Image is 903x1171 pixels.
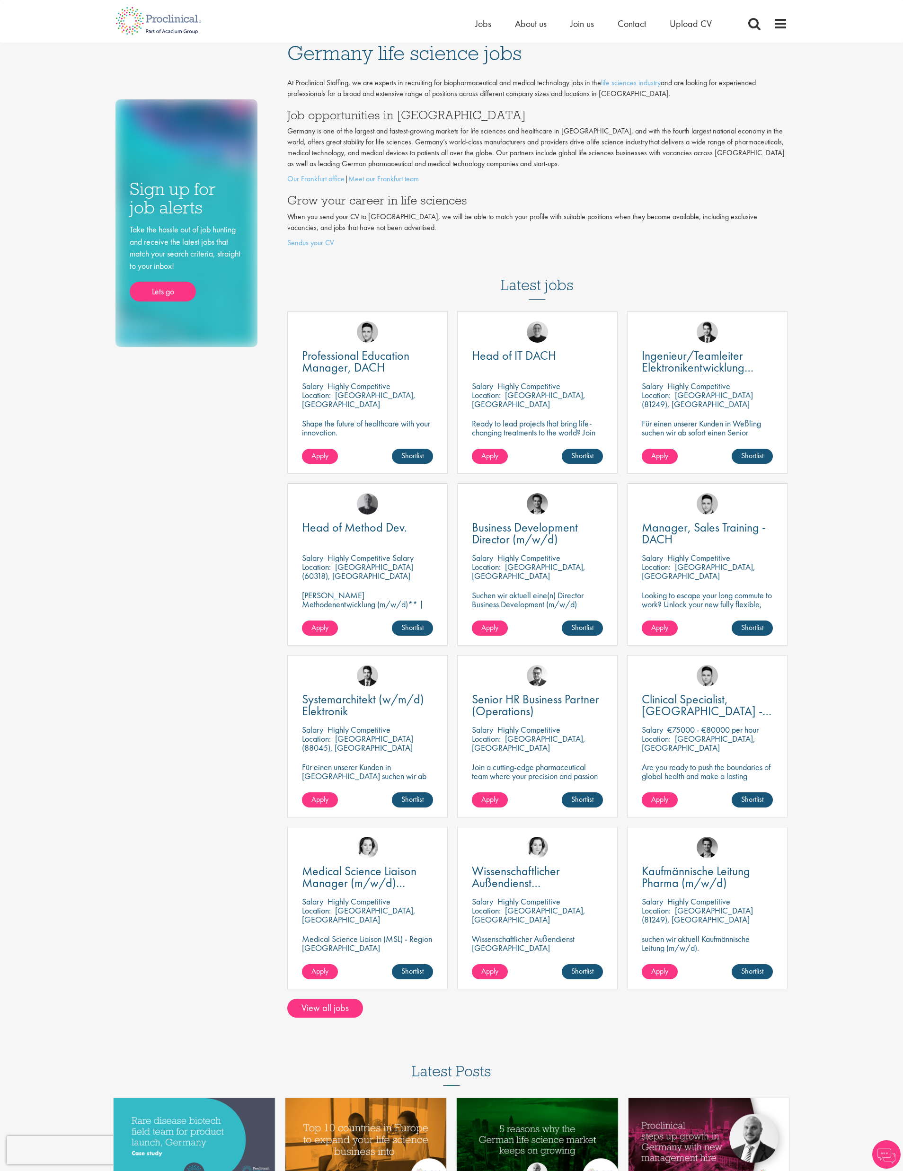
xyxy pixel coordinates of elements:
[302,552,323,563] span: Salary
[472,381,493,391] span: Salary
[527,493,548,515] img: Max Slevogt
[287,40,522,66] span: Germany life science jobs
[562,621,603,636] a: Shortlist
[311,622,328,632] span: Apply
[328,381,390,391] p: Highly Competitive
[472,724,493,735] span: Salary
[392,621,433,636] a: Shortlist
[527,837,548,858] img: Greta Prestel
[302,733,413,753] p: [GEOGRAPHIC_DATA] (88045), [GEOGRAPHIC_DATA]
[732,964,773,979] a: Shortlist
[642,561,671,572] span: Location:
[642,792,678,807] a: Apply
[562,964,603,979] a: Shortlist
[501,253,574,300] h3: Latest jobs
[642,621,678,636] a: Apply
[472,519,578,547] span: Business Development Director (m/w/d)
[872,1140,901,1169] img: Chatbot
[472,347,556,364] span: Head of IT DACH
[472,561,585,581] p: [GEOGRAPHIC_DATA], [GEOGRAPHIC_DATA]
[642,691,771,731] span: Clinical Specialist, [GEOGRAPHIC_DATA] - Cardiac
[302,449,338,464] a: Apply
[732,792,773,807] a: Shortlist
[618,18,646,30] a: Contact
[287,126,788,169] p: Germany is one of the largest and fastest-growing markets for life sciences and healthcare in [GE...
[670,18,712,30] a: Upload CV
[357,837,378,858] a: Greta Prestel
[642,552,663,563] span: Salary
[472,865,603,889] a: Wissenschaftlicher Außendienst [GEOGRAPHIC_DATA]
[472,621,508,636] a: Apply
[302,691,424,719] span: Systemarchitekt (w/m/d) Elektronik
[287,78,788,99] p: At Proclinical Staffing, we are experts in recruiting for biopharmaceutical and medical technolog...
[328,552,414,563] p: Highly Competitive Salary
[642,390,753,409] p: [GEOGRAPHIC_DATA] (81249), [GEOGRAPHIC_DATA]
[302,863,416,903] span: Medical Science Liaison Manager (m/w/d) Nephrologie
[642,763,773,807] p: Are you ready to push the boundaries of global health and make a lasting impact? This role at a h...
[697,321,718,343] img: Thomas Wenig
[697,837,718,858] a: Max Slevogt
[481,794,498,804] span: Apply
[697,493,718,515] a: Connor Lynes
[642,390,671,400] span: Location:
[667,724,759,735] p: €75000 - €80000 per hour
[472,863,586,903] span: Wissenschaftlicher Außendienst [GEOGRAPHIC_DATA]
[472,905,585,925] p: [GEOGRAPHIC_DATA], [GEOGRAPHIC_DATA]
[302,350,433,373] a: Professional Education Manager, DACH
[302,792,338,807] a: Apply
[497,896,560,907] p: Highly Competitive
[651,794,668,804] span: Apply
[472,934,603,952] p: Wissenschaftlicher Außendienst [GEOGRAPHIC_DATA]
[302,964,338,979] a: Apply
[642,896,663,907] span: Salary
[302,865,433,889] a: Medical Science Liaison Manager (m/w/d) Nephrologie
[481,622,498,632] span: Apply
[287,212,788,233] p: When you send your CV to [GEOGRAPHIC_DATA], we will be able to match your profile with suitable p...
[130,282,196,302] a: Lets go
[667,896,730,907] p: Highly Competitive
[302,419,433,437] p: Shape the future of healthcare with your innovation.
[302,905,331,916] span: Location:
[311,794,328,804] span: Apply
[562,792,603,807] a: Shortlist
[527,321,548,343] img: Emma Pretorious
[357,321,378,343] img: Connor Lynes
[357,665,378,686] img: Thomas Wenig
[697,665,718,686] a: Connor Lynes
[302,896,323,907] span: Salary
[642,724,663,735] span: Salary
[642,964,678,979] a: Apply
[515,18,547,30] a: About us
[302,693,433,717] a: Systemarchitekt (w/m/d) Elektronik
[651,622,668,632] span: Apply
[357,493,378,515] a: Felix Zimmer
[472,693,603,717] a: Senior HR Business Partner (Operations)
[472,792,508,807] a: Apply
[328,724,390,735] p: Highly Competitive
[642,865,773,889] a: Kaufmännische Leitung Pharma (m/w/d)
[328,896,390,907] p: Highly Competitive
[287,999,363,1018] a: View all jobs
[472,419,603,464] p: Ready to lead projects that bring life-changing treatments to the world? Join our client at the f...
[570,18,594,30] span: Join us
[302,522,433,533] a: Head of Method Dev.
[475,18,491,30] a: Jobs
[472,905,501,916] span: Location:
[527,665,548,686] img: Niklas Kaminski
[302,519,407,535] span: Head of Method Dev.
[651,966,668,976] span: Apply
[311,451,328,461] span: Apply
[642,934,773,952] p: suchen wir aktuell Kaufmännische Leitung (m/w/d).
[412,1063,491,1086] h3: Latest Posts
[392,449,433,464] a: Shortlist
[472,591,603,627] p: Suchen wir aktuell eine(n) Director Business Development (m/w/d) Standort: [GEOGRAPHIC_DATA] | Mo...
[732,621,773,636] a: Shortlist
